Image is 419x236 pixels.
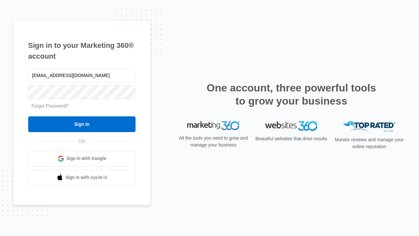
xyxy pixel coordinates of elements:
[31,103,69,108] a: Forgot Password?
[177,135,250,148] p: All the tools you need to grow and manage your business
[66,155,106,162] span: Sign in with Google
[205,81,378,108] h2: One account, three powerful tools to grow your business
[28,40,136,62] h1: Sign in to your Marketing 360® account
[265,121,318,131] img: Websites 360
[343,121,395,132] img: Top Rated Local
[255,135,328,142] p: Beautiful websites that drive results
[65,174,107,181] span: Sign in with Apple Id
[74,138,90,145] span: OR
[333,136,406,150] p: Monitor reviews and manage your online reputation
[28,69,136,82] input: Email
[28,151,136,167] a: Sign in with Google
[28,170,136,186] a: Sign in with Apple Id
[187,121,240,130] img: Marketing 360
[28,116,136,132] input: Sign In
